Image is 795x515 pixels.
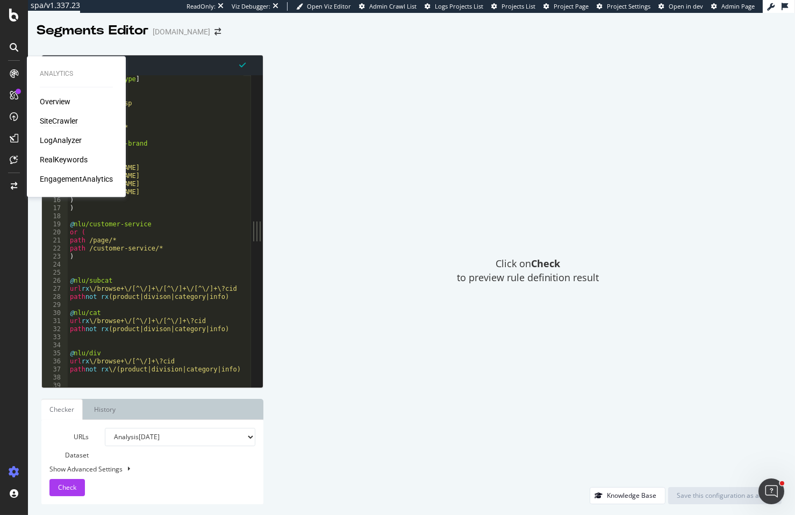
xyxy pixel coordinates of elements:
span: Check [58,483,76,492]
a: SiteCrawler [40,116,78,126]
div: Show Advanced Settings [41,464,247,474]
div: 21 [42,237,68,245]
div: 17 [42,204,68,212]
div: 36 [42,357,68,366]
span: Click on to preview rule definition result [457,257,599,284]
a: History [85,399,124,420]
a: Admin Page [711,2,755,11]
div: 20 [42,228,68,237]
div: 26 [42,277,68,285]
span: Logs Projects List [435,2,483,10]
strong: Check [531,257,560,270]
a: RealKeywords [40,154,88,165]
div: 32 [42,325,68,333]
div: Segments Rules Editor [42,55,263,75]
div: Viz Debugger: [232,2,270,11]
a: Project Settings [597,2,650,11]
div: 25 [42,269,68,277]
a: Project Page [543,2,589,11]
div: 30 [42,309,68,317]
span: Project Page [554,2,589,10]
div: 24 [42,261,68,269]
a: Overview [40,96,70,107]
a: EngagementAnalytics [40,174,113,184]
div: Analytics [40,69,113,78]
label: URLs Dataset [41,428,97,464]
div: 23 [42,253,68,261]
div: 31 [42,317,68,325]
span: Open Viz Editor [307,2,351,10]
div: 18 [42,212,68,220]
iframe: Intercom live chat [758,478,784,504]
div: arrow-right-arrow-left [214,28,221,35]
div: Save this configuration as active [677,491,773,500]
span: Admin Page [721,2,755,10]
div: 34 [42,341,68,349]
div: 29 [42,301,68,309]
a: Knowledge Base [590,491,665,500]
div: Knowledge Base [607,491,656,500]
div: [DOMAIN_NAME] [153,26,210,37]
a: Projects List [491,2,535,11]
div: ReadOnly: [187,2,216,11]
div: Segments Editor [37,22,148,40]
span: Project Settings [607,2,650,10]
div: 22 [42,245,68,253]
a: Checker [41,399,83,420]
span: Open in dev [669,2,703,10]
span: Syntax is valid [239,60,246,70]
div: 37 [42,366,68,374]
button: Save this configuration as active [668,487,782,504]
div: 27 [42,285,68,293]
div: 39 [42,382,68,390]
a: LogAnalyzer [40,135,82,146]
button: Knowledge Base [590,487,665,504]
div: 35 [42,349,68,357]
div: 19 [42,220,68,228]
div: 16 [42,196,68,204]
span: Projects List [502,2,535,10]
a: Open Viz Editor [296,2,351,11]
a: Logs Projects List [425,2,483,11]
a: Open in dev [658,2,703,11]
a: Admin Crawl List [359,2,417,11]
div: 33 [42,333,68,341]
div: 28 [42,293,68,301]
button: Check [49,479,85,496]
span: Admin Crawl List [369,2,417,10]
div: 38 [42,374,68,382]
